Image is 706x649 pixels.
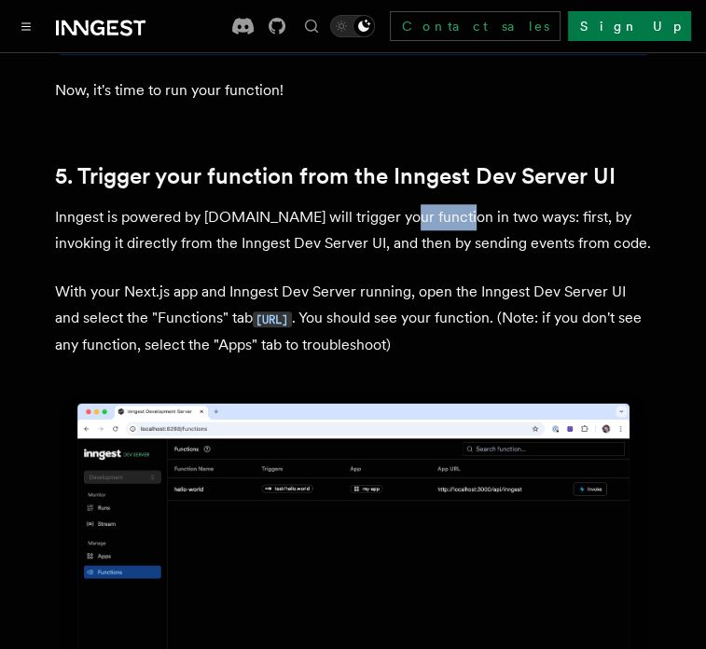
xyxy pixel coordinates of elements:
p: Inngest is powered by [DOMAIN_NAME] will trigger your function in two ways: first, by invoking it... [55,204,652,256]
button: Find something... [300,15,323,37]
button: Toggle navigation [15,15,37,37]
p: With your Next.js app and Inngest Dev Server running, open the Inngest Dev Server UI and select t... [55,279,652,358]
a: 5. Trigger your function from the Inngest Dev Server UI [55,163,616,189]
code: [URL] [253,311,292,327]
p: Now, it's time to run your function! [55,77,652,104]
a: Contact sales [390,11,561,41]
a: [URL] [253,309,292,326]
a: Sign Up [568,11,691,41]
button: Toggle dark mode [330,15,375,37]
